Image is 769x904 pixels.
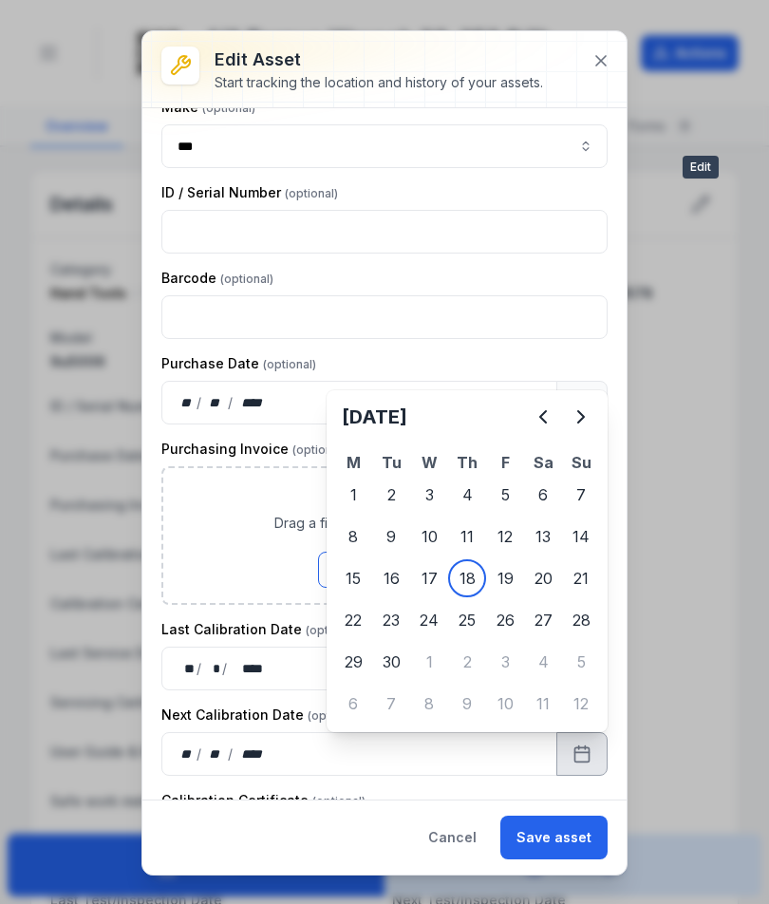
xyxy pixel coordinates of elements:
div: Wednesday 8 October 2025 [410,685,448,723]
div: day, [178,393,197,412]
div: 13 [524,518,562,556]
div: Saturday 13 September 2025 [524,518,562,556]
div: Monday 8 September 2025 [334,518,372,556]
div: 7 [562,476,600,514]
div: 12 [562,685,600,723]
div: Thursday 2 October 2025 [448,643,486,681]
div: 29 [334,643,372,681]
div: Friday 10 October 2025 [486,685,524,723]
div: Wednesday 3 September 2025 [410,476,448,514]
label: Last Calibration Date [161,620,359,639]
div: 20 [524,559,562,597]
div: 15 [334,559,372,597]
div: Saturday 6 September 2025 [524,476,562,514]
span: Drag a file here, or click to browse. [274,514,496,533]
th: Sa [524,451,562,474]
label: ID / Serial Number [161,183,338,202]
label: Calibration Certificate [161,791,366,810]
div: Friday 19 September 2025 [486,559,524,597]
div: 26 [486,601,524,639]
button: Cancel [412,816,493,859]
div: day, [178,744,197,763]
div: Tuesday 2 September 2025 [372,476,410,514]
div: Saturday 4 October 2025 [524,643,562,681]
div: Monday 1 September 2025 [334,476,372,514]
div: year, [234,393,270,412]
div: 1 [410,643,448,681]
div: 4 [448,476,486,514]
div: / [222,659,229,678]
th: Th [448,451,486,474]
div: Thursday 4 September 2025 [448,476,486,514]
h3: Edit asset [215,47,543,73]
div: 23 [372,601,410,639]
th: F [486,451,524,474]
div: 25 [448,601,486,639]
div: Monday 6 October 2025 [334,685,372,723]
div: / [197,393,203,412]
div: Monday 22 September 2025 [334,601,372,639]
div: / [228,393,234,412]
span: Edit [683,156,719,179]
div: Friday 3 October 2025 [486,643,524,681]
div: Friday 5 September 2025 [486,476,524,514]
div: Calendar [334,398,600,725]
div: 11 [448,518,486,556]
div: Sunday 7 September 2025 [562,476,600,514]
input: asset-edit:cf[ca1b6296-9635-4ae3-ae60-00faad6de89d]-label [161,124,608,168]
div: Sunday 12 October 2025 [562,685,600,723]
div: 28 [562,601,600,639]
th: W [410,451,448,474]
div: September 2025 [334,398,600,725]
label: Purchase Date [161,354,316,373]
div: 8 [334,518,372,556]
div: Tuesday 30 September 2025 [372,643,410,681]
div: 17 [410,559,448,597]
div: Saturday 20 September 2025 [524,559,562,597]
div: Thursday 11 September 2025 [448,518,486,556]
th: Su [562,451,600,474]
button: Save asset [500,816,608,859]
div: 2 [372,476,410,514]
div: 24 [410,601,448,639]
label: Next Calibration Date [161,706,361,725]
div: 16 [372,559,410,597]
div: Thursday 9 October 2025 [448,685,486,723]
div: day, [178,659,197,678]
div: Start tracking the location and history of your assets. [215,73,543,92]
div: month, [203,659,222,678]
div: 4 [524,643,562,681]
div: 27 [524,601,562,639]
div: Tuesday 7 October 2025 [372,685,410,723]
div: Thursday 25 September 2025 [448,601,486,639]
h2: [DATE] [342,404,524,430]
div: 6 [334,685,372,723]
button: Previous [524,398,562,436]
div: Sunday 5 October 2025 [562,643,600,681]
div: / [197,659,203,678]
div: Wednesday 10 September 2025 [410,518,448,556]
div: 10 [486,685,524,723]
div: 5 [562,643,600,681]
div: / [228,744,234,763]
div: 6 [524,476,562,514]
div: Monday 29 September 2025 [334,643,372,681]
div: 14 [562,518,600,556]
div: year, [234,744,270,763]
div: 1 [334,476,372,514]
div: 30 [372,643,410,681]
button: Calendar [556,732,608,776]
div: 9 [372,518,410,556]
div: 7 [372,685,410,723]
div: Wednesday 17 September 2025 [410,559,448,597]
div: 9 [448,685,486,723]
th: M [334,451,372,474]
div: 19 [486,559,524,597]
div: Monday 15 September 2025 [334,559,372,597]
div: Sunday 14 September 2025 [562,518,600,556]
div: month, [203,744,229,763]
label: Purchasing Invoice [161,440,346,459]
div: 22 [334,601,372,639]
div: 2 [448,643,486,681]
div: Saturday 11 October 2025 [524,685,562,723]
